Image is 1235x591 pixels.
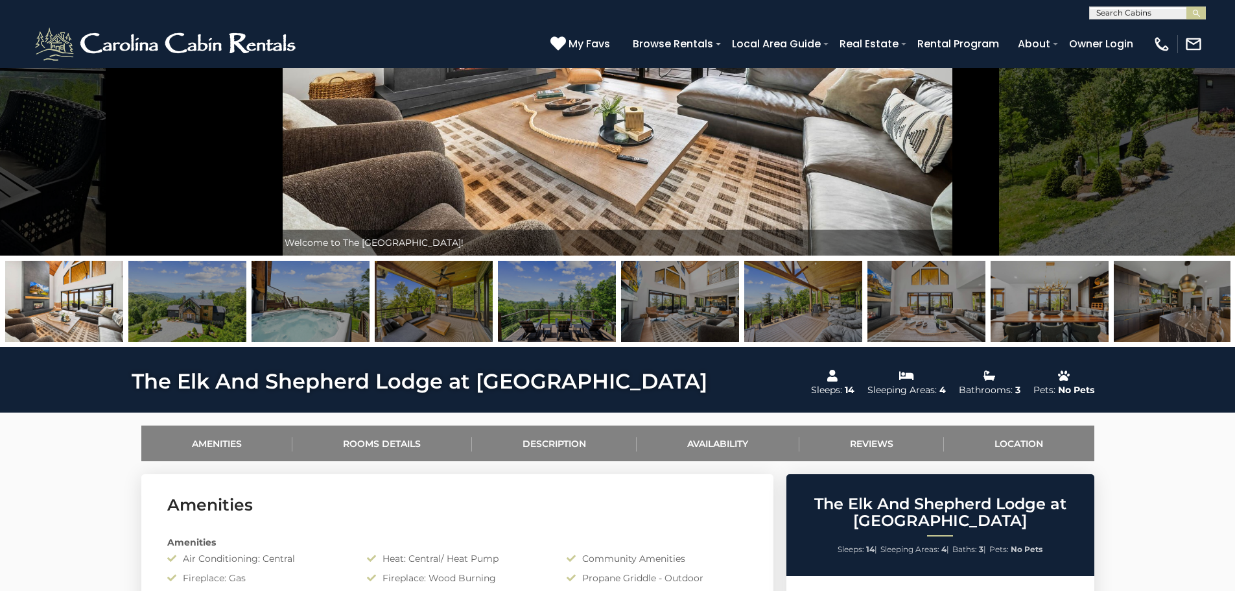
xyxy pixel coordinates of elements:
span: My Favs [569,36,610,52]
a: Local Area Guide [725,32,827,55]
a: Availability [637,426,799,461]
img: 168730895 [252,261,370,342]
div: Heat: Central/ Heat Pump [357,552,557,565]
a: Rental Program [911,32,1006,55]
li: | [880,541,949,558]
img: mail-regular-white.png [1184,35,1203,53]
span: Sleeps: [838,544,864,554]
a: Description [472,426,637,461]
strong: 14 [866,544,875,554]
div: Community Amenities [557,552,757,565]
a: Real Estate [833,32,905,55]
a: About [1011,32,1057,55]
div: Propane Griddle - Outdoor [557,572,757,585]
a: Amenities [141,426,293,461]
span: Baths: [952,544,977,554]
img: 168730861 [867,261,985,342]
strong: No Pets [1011,544,1042,554]
img: 168730855 [128,261,246,342]
strong: 4 [941,544,947,554]
a: Location [944,426,1094,461]
img: 168730865 [1114,261,1232,342]
img: 168730862 [5,261,123,342]
li: | [838,541,877,558]
div: Fireplace: Wood Burning [357,572,557,585]
img: 168730893 [498,261,616,342]
a: My Favs [550,36,613,53]
h3: Amenities [167,494,747,516]
a: Owner Login [1063,32,1140,55]
img: phone-regular-white.png [1153,35,1171,53]
div: Fireplace: Gas [158,572,357,585]
img: White-1-2.png [32,25,301,64]
a: Browse Rentals [626,32,720,55]
img: 168730864 [991,261,1109,342]
div: Welcome to The [GEOGRAPHIC_DATA]! [278,230,958,256]
a: Rooms Details [292,426,472,461]
img: 168730891 [744,261,862,342]
img: 168730858 [621,261,739,342]
strong: 3 [979,544,983,554]
li: | [952,541,986,558]
img: 168730887 [375,261,493,342]
h2: The Elk And Shepherd Lodge at [GEOGRAPHIC_DATA] [790,496,1091,530]
span: Sleeping Areas: [880,544,939,554]
div: Air Conditioning: Central [158,552,357,565]
a: Reviews [799,426,945,461]
div: Amenities [158,536,757,549]
span: Pets: [989,544,1009,554]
